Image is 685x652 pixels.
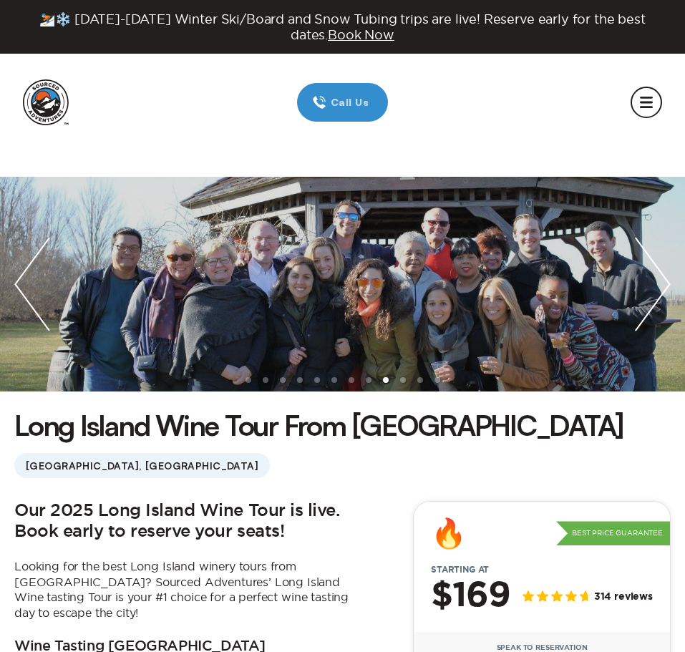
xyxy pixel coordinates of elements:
div: 🔥 [431,519,467,548]
p: Looking for the best Long Island winery tours from [GEOGRAPHIC_DATA]? Sourced Adventures’ Long Is... [14,559,370,621]
button: mobile menu [631,87,662,118]
span: Starting at [414,565,506,575]
a: Call Us [297,83,388,122]
img: next slide / item [621,177,685,391]
span: Call Us [326,94,373,110]
h2: Our 2025 Long Island Wine Tour is live. Book early to reserve your seats! [14,501,370,542]
p: Best Price Guarantee [556,521,670,545]
li: slide item 6 [331,377,337,383]
li: slide item 1 [246,377,251,383]
li: slide item 3 [280,377,286,383]
li: slide item 9 [383,377,389,383]
li: slide item 7 [349,377,354,383]
li: slide item 2 [263,377,268,383]
span: Book Now [328,28,394,42]
li: slide item 11 [417,377,423,383]
li: slide item 4 [297,377,303,383]
img: Sourced Adventures company logo [23,79,69,125]
li: slide item 12 [434,377,440,383]
span: 314 reviews [594,591,653,603]
li: slide item 10 [400,377,406,383]
li: slide item 8 [366,377,371,383]
h2: $169 [431,578,510,615]
span: ⛷️❄️ [DATE]-[DATE] Winter Ski/Board and Snow Tubing trips are live! Reserve early for the best da... [14,11,671,42]
h1: Long Island Wine Tour From [GEOGRAPHIC_DATA] [14,406,623,444]
span: Speak to Reservation [497,643,588,652]
span: [GEOGRAPHIC_DATA], [GEOGRAPHIC_DATA] [14,453,270,478]
li: slide item 5 [314,377,320,383]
